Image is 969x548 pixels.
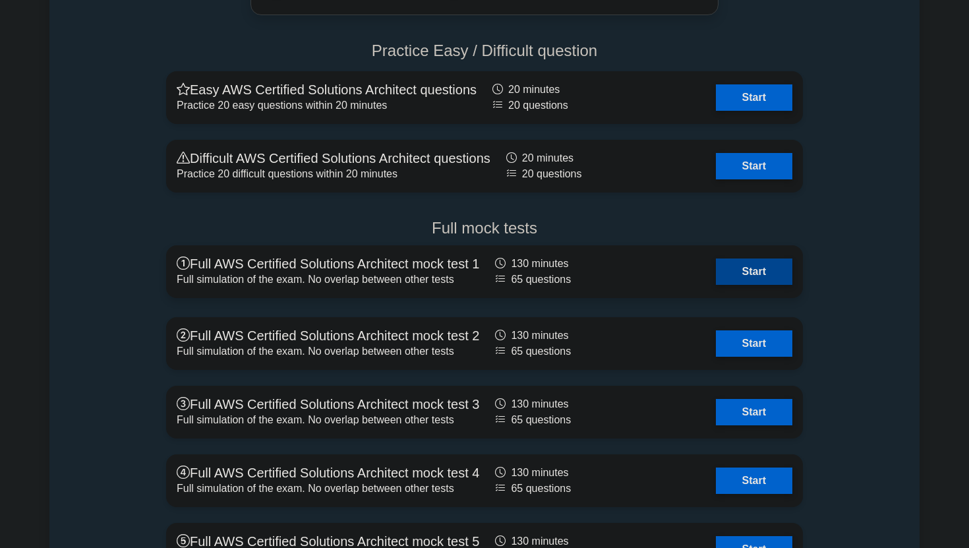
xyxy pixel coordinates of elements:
h4: Practice Easy / Difficult question [166,42,803,61]
a: Start [716,259,792,285]
a: Start [716,84,792,111]
a: Start [716,153,792,179]
a: Start [716,330,792,357]
h4: Full mock tests [166,219,803,238]
a: Start [716,399,792,425]
a: Start [716,468,792,494]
